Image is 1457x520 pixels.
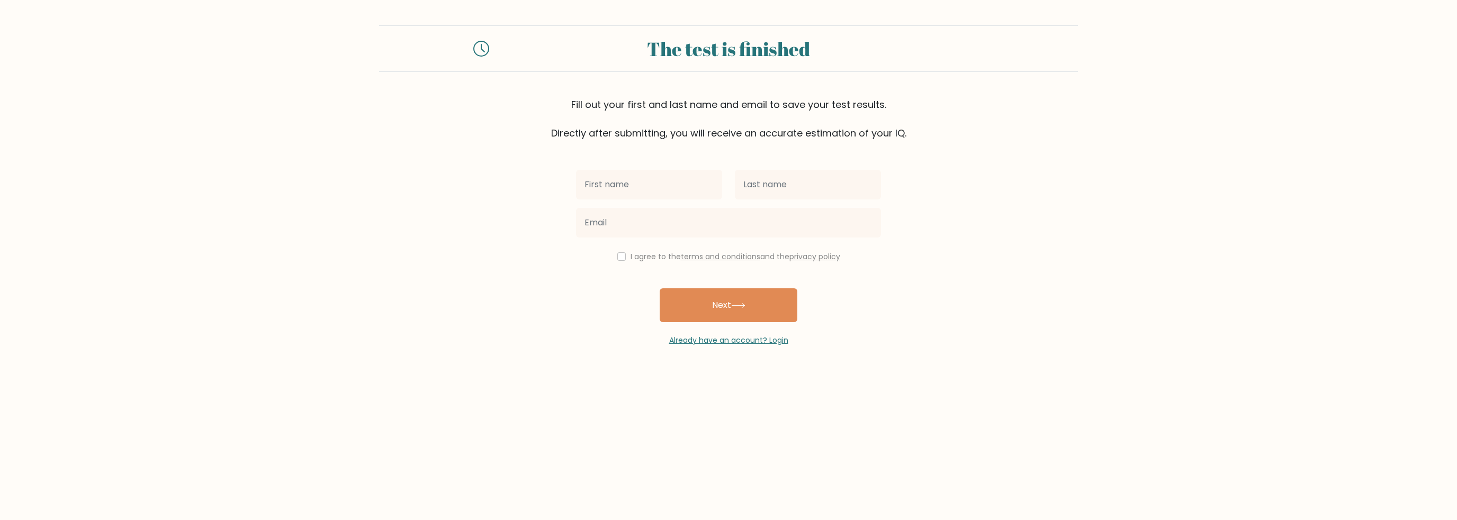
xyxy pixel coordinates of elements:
a: terms and conditions [681,251,760,262]
a: Already have an account? Login [669,335,788,345]
div: Fill out your first and last name and email to save your test results. Directly after submitting,... [379,97,1078,140]
input: First name [576,170,722,199]
div: The test is finished [502,34,955,63]
button: Next [660,288,797,322]
input: Email [576,208,881,238]
input: Last name [735,170,881,199]
label: I agree to the and the [631,251,840,262]
a: privacy policy [789,251,840,262]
